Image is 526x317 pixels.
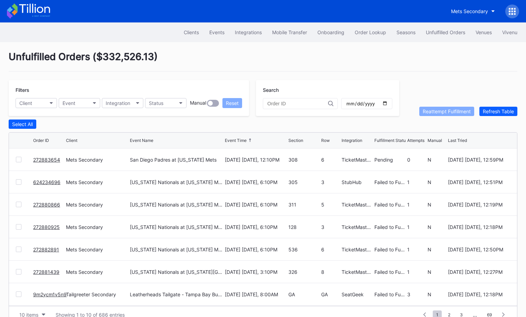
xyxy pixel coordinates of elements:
div: 305 [288,179,319,185]
div: 311 [288,202,319,208]
a: Seasons [391,26,421,39]
button: Integration [102,98,143,108]
button: Mets Secondary [446,5,500,18]
div: N [428,247,446,252]
div: GA [321,291,340,297]
div: 1 [407,179,426,185]
div: Refresh Table [483,108,514,114]
div: 1 [407,269,426,275]
a: Vivenu [497,26,523,39]
div: [DATE] [DATE], 8:00AM [225,291,287,297]
div: TicketMasterResale [342,157,373,163]
a: 272880925 [33,224,60,230]
div: San Diego Padres at [US_STATE] Mets [130,157,217,163]
div: Reset [226,100,239,106]
div: [DATE] [DATE], 12:50PM [448,247,510,252]
div: [DATE] [DATE], 12:18PM [448,224,510,230]
div: Section [288,138,303,143]
a: 272883654 [33,157,60,163]
div: Pending [374,157,405,163]
div: Order Lookup [355,29,386,35]
button: Refresh Table [479,107,517,116]
div: [DATE] [DATE], 6:10PM [225,247,287,252]
div: [DATE] [DATE], 12:27PM [448,269,510,275]
div: Order ID [33,138,49,143]
div: 6 [321,157,340,163]
div: 5 [321,202,340,208]
div: Status [149,100,163,106]
div: [DATE] [DATE], 12:59PM [448,157,510,163]
div: Client [66,138,77,143]
div: [DATE] [DATE], 6:10PM [225,224,287,230]
button: Unfulfilled Orders [421,26,470,39]
div: Onboarding [317,29,344,35]
div: 1 [407,247,426,252]
div: Failed to Fulfill [374,269,405,275]
div: Manual [190,100,206,107]
div: StubHub [342,179,373,185]
div: Failed to Fulfill [374,224,405,230]
div: Mobile Transfer [272,29,307,35]
div: TicketMasterResale [342,202,373,208]
div: Search [263,87,392,93]
a: 624234696 [33,179,60,185]
div: [DATE] [DATE], 6:10PM [225,179,287,185]
button: Reattempt Fulfillment [419,107,474,116]
button: Events [204,26,230,39]
button: Order Lookup [350,26,391,39]
div: Tailgreeter Secondary [66,291,128,297]
div: Event [63,100,75,106]
div: TicketMasterResale [342,247,373,252]
div: Events [209,29,224,35]
div: Integrations [235,29,262,35]
button: Integrations [230,26,267,39]
div: TicketMasterResale [342,269,373,275]
div: N [428,291,446,297]
div: [US_STATE] Nationals at [US_STATE] Mets (Pop-Up Home Run Apple Giveaway) [130,224,223,230]
div: Mets Secondary [451,8,488,14]
button: Client [16,98,57,108]
div: Event Time [225,138,247,143]
div: Integration [106,100,130,106]
div: Last Tried [448,138,467,143]
div: [DATE] [DATE], 3:10PM [225,269,287,275]
div: N [428,202,446,208]
div: 536 [288,247,319,252]
div: Mets Secondary [66,224,128,230]
button: Onboarding [312,26,350,39]
div: 1 [407,202,426,208]
div: [DATE] [DATE], 12:10PM [225,157,287,163]
div: Attempts [407,138,424,143]
div: GA [288,291,319,297]
div: N [428,157,446,163]
button: Mobile Transfer [267,26,312,39]
div: N [428,179,446,185]
div: 128 [288,224,319,230]
div: Row [321,138,330,143]
div: [US_STATE] Nationals at [US_STATE] Mets (Pop-Up Home Run Apple Giveaway) [130,247,223,252]
div: 3 [321,179,340,185]
div: SeatGeek [342,291,373,297]
div: Clients [184,29,199,35]
div: Filters [16,87,242,93]
div: N [428,269,446,275]
div: [US_STATE] Nationals at [US_STATE] Mets (Pop-Up Home Run Apple Giveaway) [130,179,223,185]
a: 272882891 [33,247,59,252]
div: Seasons [396,29,415,35]
div: Reattempt Fulfillment [423,108,471,114]
div: Leatherheads Tailgate - Tampa Bay Buccaneers vs [US_STATE] Jets [130,291,223,297]
div: 6 [321,247,340,252]
a: 272880866 [33,202,60,208]
div: Fulfillment Status [374,138,408,143]
div: Failed to Fulfill [374,202,405,208]
div: Select All [12,121,33,127]
div: Mets Secondary [66,269,128,275]
div: [DATE] [DATE], 12:18PM [448,291,510,297]
div: 3 [321,224,340,230]
div: Vivenu [502,29,517,35]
